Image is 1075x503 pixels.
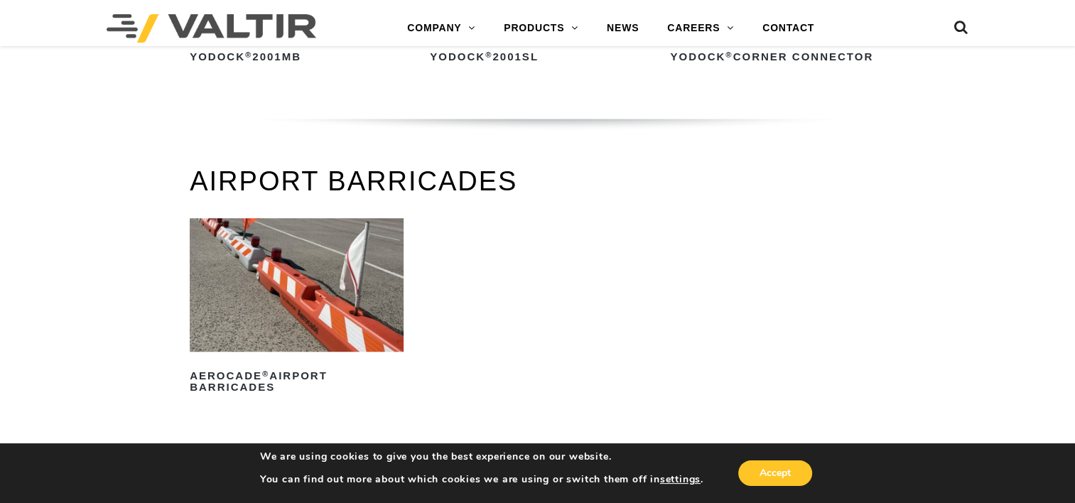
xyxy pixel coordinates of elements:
a: CONTACT [748,14,828,43]
a: AIRPORT BARRICADES [190,166,517,196]
a: CAREERS [653,14,748,43]
sup: ® [725,50,733,59]
p: You can find out more about which cookies we are using or switch them off in . [260,473,703,486]
button: settings [660,473,701,486]
sup: ® [245,50,252,59]
sup: ® [485,50,492,59]
sup: ® [262,369,269,378]
a: Aerocade®Airport Barricades [190,218,404,399]
img: Valtir [107,14,316,43]
h2: Yodock Corner Connector [670,45,884,68]
a: NEWS [593,14,653,43]
p: We are using cookies to give you the best experience on our website. [260,450,703,463]
img: Valtir Rentals Airport Aerocade Bradley International Airport [190,218,404,352]
h2: Aerocade Airport Barricades [190,364,404,399]
h2: Yodock 2001SL [430,45,644,68]
button: Accept [738,460,812,486]
a: COMPANY [393,14,490,43]
h2: Yodock 2001MB [190,45,404,68]
a: PRODUCTS [490,14,593,43]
